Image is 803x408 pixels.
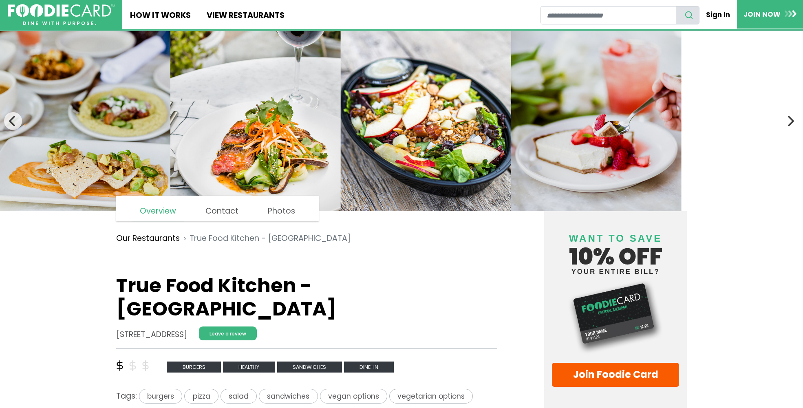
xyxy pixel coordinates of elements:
[223,361,277,372] a: healthy
[552,223,679,275] h4: 10% off
[781,112,799,130] button: Next
[184,390,220,401] a: pizza
[540,6,676,24] input: restaurant search
[198,201,246,221] a: Contact
[167,362,221,373] span: burgers
[223,362,275,373] span: healthy
[137,390,184,401] a: burgers
[569,233,662,244] span: Want to save
[389,390,473,401] a: vegetarian options
[389,389,473,404] span: vegetarian options
[4,112,22,130] button: Previous
[116,389,497,408] div: Tags:
[699,6,737,24] a: Sign In
[259,389,318,404] span: sandwiches
[199,326,257,340] a: Leave a review
[116,227,497,250] nav: breadcrumb
[116,329,187,341] address: [STREET_ADDRESS]
[676,6,699,24] button: search
[180,233,351,245] li: True Food Kitchen - [GEOGRAPHIC_DATA]
[260,201,303,221] a: Photos
[116,274,497,321] h1: True Food Kitchen - [GEOGRAPHIC_DATA]
[277,362,342,373] span: sandwiches
[167,361,223,372] a: burgers
[259,390,320,401] a: sandwiches
[277,361,344,372] a: sandwiches
[320,389,387,404] span: vegan options
[8,4,115,26] img: FoodieCard; Eat, Drink, Save, Donate
[552,268,679,275] small: your entire bill?
[139,389,182,404] span: burgers
[132,201,183,221] a: Overview
[552,363,679,387] a: Join Foodie Card
[344,362,394,373] span: Dine-in
[116,196,319,221] nav: page links
[344,361,394,372] a: Dine-in
[221,390,259,401] a: salad
[221,389,257,404] span: salad
[116,233,180,245] a: Our Restaurants
[552,279,679,355] img: Foodie Card
[184,389,218,404] span: pizza
[320,390,389,401] a: vegan options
